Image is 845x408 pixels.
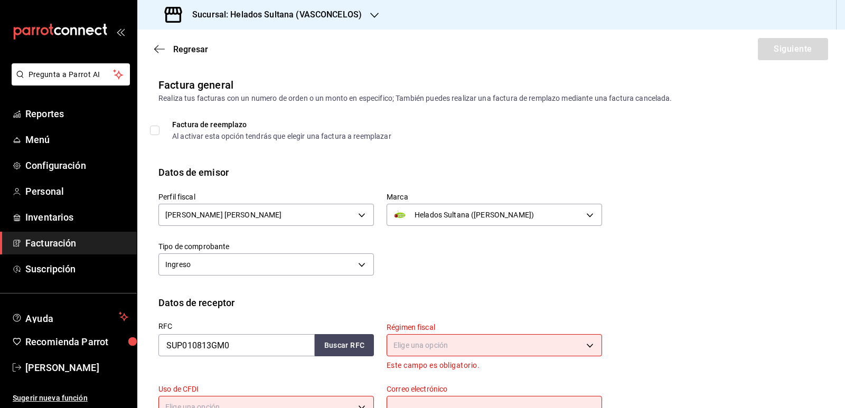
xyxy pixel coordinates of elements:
[25,210,128,224] span: Inventarios
[158,243,374,250] label: Tipo de comprobante
[393,208,406,221] img: Logo_HS.jpg
[25,184,128,198] span: Personal
[315,334,374,356] button: Buscar RFC
[158,165,229,179] div: Datos de emisor
[25,132,128,147] span: Menú
[158,193,374,201] label: Perfil fiscal
[25,107,128,121] span: Reportes
[25,360,128,375] span: [PERSON_NAME]
[158,385,374,393] label: Uso de CFDI
[165,259,191,270] span: Ingreso
[7,77,130,88] a: Pregunta a Parrot AI
[25,236,128,250] span: Facturación
[387,385,602,393] label: Correo electrónico
[25,158,128,173] span: Configuración
[158,93,824,104] div: Realiza tus facturas con un numero de orden o un monto en especifico; También puedes realizar una...
[25,335,128,349] span: Recomienda Parrot
[387,359,602,372] p: Este campo es obligatorio.
[172,121,391,128] div: Factura de reemplazo
[172,132,391,140] div: Al activar esta opción tendrás que elegir una factura a reemplazar
[116,27,125,36] button: open_drawer_menu
[158,77,233,93] div: Factura general
[387,324,602,331] label: Régimen fiscal
[184,8,362,21] h3: Sucursal: Helados Sultana (VASCONCELOS)
[387,334,602,356] div: Elige una opción
[25,310,115,323] span: Ayuda
[158,322,374,330] label: RFC
[415,210,534,220] span: Helados Sultana ([PERSON_NAME])
[12,63,130,86] button: Pregunta a Parrot AI
[25,262,128,276] span: Suscripción
[387,193,602,201] label: Marca
[154,44,208,54] button: Regresar
[158,296,234,310] div: Datos de receptor
[13,393,128,404] span: Sugerir nueva función
[173,44,208,54] span: Regresar
[29,69,114,80] span: Pregunta a Parrot AI
[158,204,374,226] div: [PERSON_NAME] [PERSON_NAME]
